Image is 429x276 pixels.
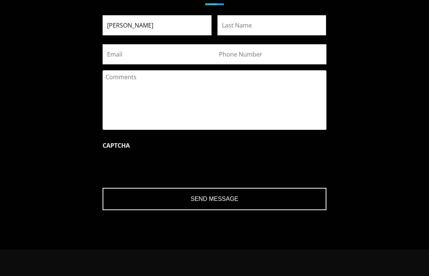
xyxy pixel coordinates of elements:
input: Phone Number [214,44,326,64]
iframe: reCAPTCHA [103,153,216,182]
input: Last Name [217,15,326,35]
iframe: Chat Widget [295,190,429,276]
input: First Name [103,15,212,35]
input: Email [103,44,214,64]
label: CAPTCHA [103,142,130,150]
input: Send Message [103,188,326,210]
